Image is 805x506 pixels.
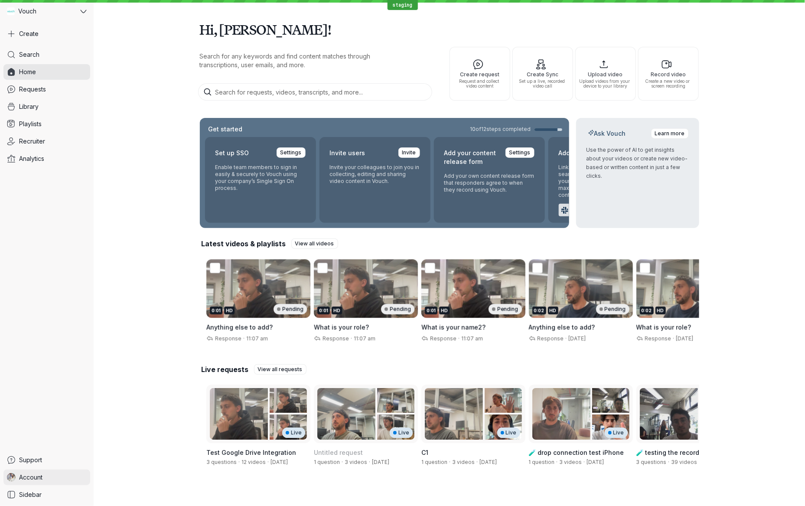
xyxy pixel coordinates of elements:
[509,148,531,157] span: Settings
[3,470,90,485] a: Gary Zurnamer avatarAccount
[19,50,39,59] span: Search
[532,307,546,314] div: 0:02
[671,459,697,465] span: 39 videos
[529,323,595,331] span: Anything else to add?
[254,364,306,375] a: View all requests
[210,307,222,314] div: 0:01
[280,148,302,157] span: Settings
[636,449,733,465] span: 🧪 testing the recorder webkit blob array buffer ting
[207,125,244,134] h2: Get started
[587,459,604,465] span: Created by Jay Almaraz
[206,459,237,465] span: 3 questions
[564,335,569,342] span: ·
[7,7,15,15] img: Vouch avatar
[3,64,90,80] a: Home
[579,79,632,88] span: Upload videos from your device to your library
[3,3,90,19] button: Vouch avatarVouch
[447,459,452,466] span: ·
[667,459,671,466] span: ·
[676,335,694,342] span: [DATE]
[505,147,534,158] a: Settings
[655,307,666,314] div: HD
[398,147,420,158] a: Invite
[330,147,365,159] h2: Invite users
[638,47,699,101] button: Record videoCreate a new video or screen recording
[19,29,39,38] span: Create
[555,459,560,466] span: ·
[671,335,676,342] span: ·
[330,164,420,185] p: Invite your colleagues to join you in collecting, editing and sharing video content in Vouch.
[3,151,90,166] a: Analytics
[19,102,39,111] span: Library
[295,239,334,248] span: View all videos
[640,307,654,314] div: 0:02
[3,47,90,62] a: Search
[575,47,636,101] button: Upload videoUpload videos from your device to your library
[198,83,432,101] input: Search for requests, videos, transcripts, and more...
[642,79,695,88] span: Create a new video or screen recording
[258,365,303,374] span: View all requests
[421,323,486,331] span: What is your name2?
[332,307,342,314] div: HD
[421,449,428,456] span: C1
[548,307,558,314] div: HD
[470,126,562,133] a: 10of12steps completed
[453,79,506,88] span: Request and collect video content
[569,335,586,342] span: [DATE]
[582,459,587,466] span: ·
[277,147,306,158] a: Settings
[237,459,241,466] span: ·
[202,239,286,248] h2: Latest videos & playlists
[3,116,90,132] a: Playlists
[19,456,42,464] span: Support
[215,164,306,192] p: Enable team members to sign in easily & securely to Vouch using your company’s Single Sign On pro...
[7,473,16,482] img: Gary Zurnamer avatar
[266,459,271,466] span: ·
[642,72,695,77] span: Record video
[19,85,46,94] span: Requests
[314,449,363,456] span: Untitled request
[274,304,307,314] div: Pending
[19,473,42,482] span: Account
[215,147,249,159] h2: Set up SSO
[206,323,273,331] span: Anything else to add?
[321,335,349,342] span: Response
[3,3,78,19] div: Vouch
[428,335,456,342] span: Response
[3,99,90,114] a: Library
[19,68,36,76] span: Home
[461,335,483,342] span: 11:07 am
[19,154,44,163] span: Analytics
[489,304,522,314] div: Pending
[246,335,268,342] span: 11:07 am
[19,490,42,499] span: Sidebar
[559,164,649,199] p: Link your preferred apps to seamlessly incorporate Vouch into your current workflows and maximize...
[345,459,367,465] span: 3 videos
[425,307,437,314] div: 0:01
[479,459,497,465] span: Created by Gary Zurnamer
[381,304,414,314] div: Pending
[202,365,249,374] h2: Live requests
[636,323,691,331] span: What is your role?
[19,120,42,128] span: Playlists
[444,147,500,167] h2: Add your content release form
[19,137,45,146] span: Recruiter
[291,238,338,249] a: View all videos
[697,459,702,466] span: ·
[402,148,416,157] span: Invite
[450,47,510,101] button: Create requestRequest and collect video content
[18,7,36,16] span: Vouch
[367,459,372,466] span: ·
[224,307,235,314] div: HD
[354,335,375,342] span: 11:07 am
[516,72,569,77] span: Create Sync
[200,52,408,69] p: Search for any keywords and find content matches through transcriptions, user emails, and more.
[516,79,569,88] span: Set up a live, recorded video call
[453,72,506,77] span: Create request
[314,323,369,331] span: What is your role?
[372,459,389,465] span: Created by Gary Zurnamer
[536,335,564,342] span: Response
[452,459,475,465] span: 3 videos
[636,448,740,457] h3: 🧪 testing the recorder webkit blob array buffer ting
[213,335,241,342] span: Response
